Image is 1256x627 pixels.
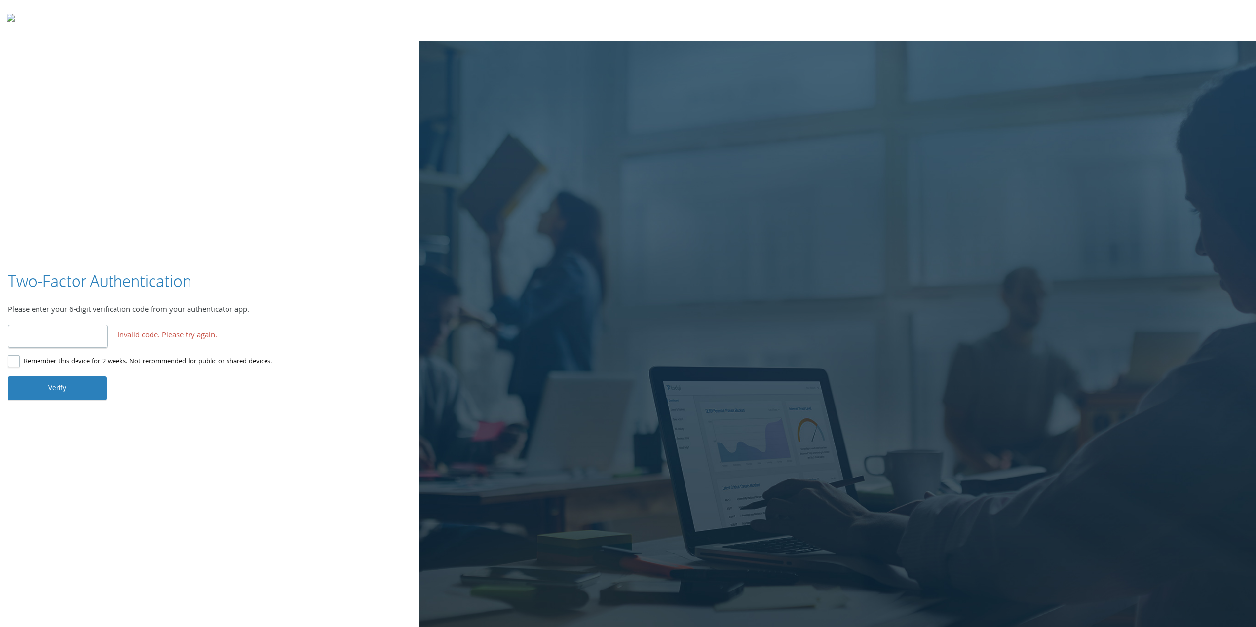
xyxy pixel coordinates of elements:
[7,10,15,30] img: todyl-logo-dark.svg
[8,376,107,400] button: Verify
[8,304,411,317] div: Please enter your 6-digit verification code from your authenticator app.
[117,330,217,343] span: Invalid code. Please try again.
[8,270,191,293] h3: Two-Factor Authentication
[8,356,272,368] label: Remember this device for 2 weeks. Not recommended for public or shared devices.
